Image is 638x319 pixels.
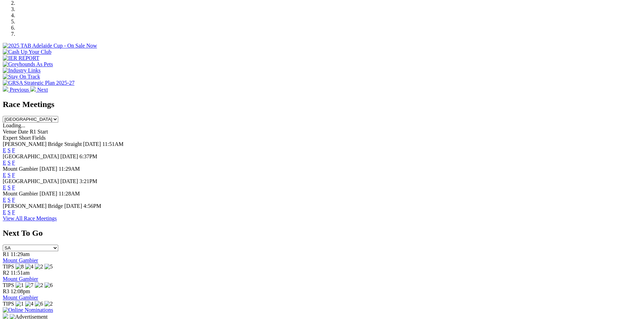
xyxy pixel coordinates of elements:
span: Fields [32,135,45,141]
img: Online Nominations [3,307,53,313]
span: 11:51am [11,270,30,276]
img: IER REPORT [3,55,39,61]
a: F [12,197,15,203]
h2: Race Meetings [3,100,635,109]
span: [PERSON_NAME] Bridge [3,203,63,209]
a: F [12,184,15,190]
a: S [8,197,11,203]
a: S [8,172,11,178]
a: Mount Gambier [3,295,38,300]
img: 4 [25,264,33,270]
span: [GEOGRAPHIC_DATA] [3,153,59,159]
a: F [12,172,15,178]
span: Next [37,87,48,93]
a: F [12,147,15,153]
img: 7 [25,282,33,288]
span: Date [18,129,28,135]
span: R2 [3,270,9,276]
a: E [3,209,6,215]
a: S [8,184,11,190]
img: chevron-left-pager-white.svg [3,86,8,92]
span: R3 [3,288,9,294]
span: Venue [3,129,17,135]
span: TIPS [3,282,14,288]
img: GRSA Strategic Plan 2025-27 [3,80,74,86]
img: Stay On Track [3,74,40,80]
span: Mount Gambier [3,191,38,196]
a: E [3,160,6,166]
span: Previous [10,87,29,93]
a: E [3,147,6,153]
img: 15187_Greyhounds_GreysPlayCentral_Resize_SA_WebsiteBanner_300x115_2025.jpg [3,313,8,319]
span: 4:56PM [83,203,101,209]
img: Greyhounds As Pets [3,61,53,67]
img: 5 [44,264,53,270]
span: [DATE] [60,153,78,159]
span: 11:29am [11,251,30,257]
img: 2 [44,301,53,307]
img: 8 [16,264,24,270]
a: S [8,147,11,153]
h2: Next To Go [3,228,635,238]
a: Previous [3,87,30,93]
a: S [8,160,11,166]
a: Mount Gambier [3,276,38,282]
span: Expert [3,135,18,141]
a: E [3,172,6,178]
img: chevron-right-pager-white.svg [30,86,36,92]
span: [PERSON_NAME] Bridge Straight [3,141,82,147]
span: [DATE] [40,166,58,172]
span: 6:37PM [80,153,97,159]
span: [GEOGRAPHIC_DATA] [3,178,59,184]
span: 11:28AM [59,191,80,196]
span: [DATE] [83,141,101,147]
span: Loading... [3,123,25,128]
span: TIPS [3,301,14,307]
a: Mount Gambier [3,257,38,263]
a: View All Race Meetings [3,215,57,221]
span: [DATE] [40,191,58,196]
img: Industry Links [3,67,41,74]
span: 11:29AM [59,166,80,172]
img: 4 [25,301,33,307]
img: 2 [35,264,43,270]
span: 3:21PM [80,178,97,184]
span: [DATE] [64,203,82,209]
span: Short [19,135,31,141]
a: E [3,197,6,203]
span: TIPS [3,264,14,269]
img: 6 [44,282,53,288]
a: S [8,209,11,215]
span: 11:51AM [102,141,124,147]
span: 12:08pm [11,288,30,294]
span: R1 Start [30,129,48,135]
a: F [12,209,15,215]
img: Cash Up Your Club [3,49,51,55]
a: F [12,160,15,166]
img: 6 [35,301,43,307]
a: Next [30,87,48,93]
span: [DATE] [60,178,78,184]
img: 1 [16,301,24,307]
img: 1 [16,282,24,288]
span: Mount Gambier [3,166,38,172]
a: E [3,184,6,190]
img: 2 [35,282,43,288]
span: R1 [3,251,9,257]
img: 2025 TAB Adelaide Cup - On Sale Now [3,43,97,49]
